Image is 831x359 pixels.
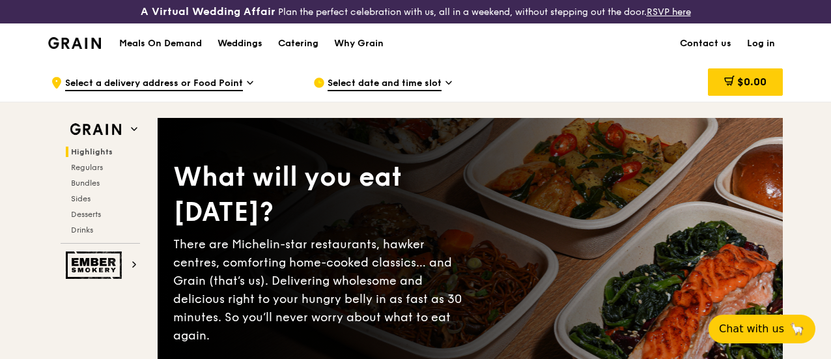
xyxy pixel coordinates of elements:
a: Contact us [672,24,739,63]
span: Select a delivery address or Food Point [65,77,243,91]
a: Catering [270,24,326,63]
h3: A Virtual Wedding Affair [141,5,275,18]
a: Why Grain [326,24,391,63]
span: Drinks [71,225,93,235]
span: $0.00 [737,76,767,88]
span: 🦙 [789,321,805,337]
img: Grain [48,37,101,49]
span: Highlights [71,147,113,156]
button: Chat with us🦙 [709,315,815,343]
span: Chat with us [719,321,784,337]
a: RSVP here [647,7,691,18]
a: Log in [739,24,783,63]
span: Select date and time slot [328,77,442,91]
img: Grain web logo [66,118,126,141]
h1: Meals On Demand [119,37,202,50]
a: GrainGrain [48,23,101,62]
span: Regulars [71,163,103,172]
div: Why Grain [334,24,384,63]
div: Weddings [218,24,262,63]
div: What will you eat [DATE]? [173,160,470,230]
span: Desserts [71,210,101,219]
div: Catering [278,24,318,63]
img: Ember Smokery web logo [66,251,126,279]
span: Sides [71,194,91,203]
a: Weddings [210,24,270,63]
div: There are Michelin-star restaurants, hawker centres, comforting home-cooked classics… and Grain (... [173,235,470,345]
div: Plan the perfect celebration with us, all in a weekend, without stepping out the door. [139,5,693,18]
span: Bundles [71,179,100,188]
